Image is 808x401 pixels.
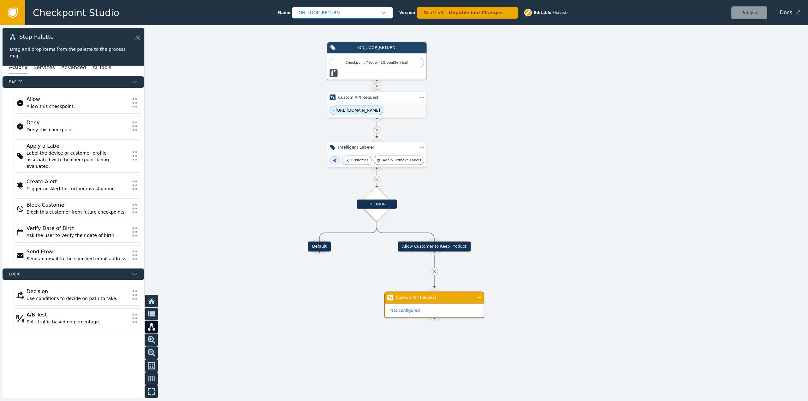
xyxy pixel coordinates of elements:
button: Services [33,61,55,74]
div: Allow this checkpoint. [27,103,128,110]
div: Allow [27,96,128,103]
div: Intelligent Labeler [338,144,415,150]
div: ON_LOOP_RETURN [299,9,380,16]
div: Use conditions to decide on path to take. [27,295,128,302]
div: Custom API Request [396,294,473,300]
div: ON_LOOP_RETURN [338,45,415,51]
span: Basics [9,79,129,85]
span: Logic [9,271,129,277]
span: Not configured [390,308,420,314]
div: Label the device or customer profile associated with the checkpoint being evaluated. [27,150,128,170]
span: Step Palette [19,34,54,40]
div: Deny this checkpoint. [27,127,128,133]
div: Trigger an Alert for further investigation. [27,186,128,192]
span: Docs [780,9,792,16]
div: Apply a Label [27,142,128,150]
div: Send an email to the specified email address. [27,256,128,262]
div: DECISION [357,199,397,209]
button: AI Tools [92,61,111,74]
div: Checkpoint Trigger ( 1 Global Service ) [333,60,421,65]
a: Docs [780,9,800,16]
div: A/B Test [27,311,128,319]
div: Create Alert [27,178,128,186]
div: Allow Customer to Keep Product [398,242,471,252]
button: ON_LOOP_RETURN [292,7,393,19]
div: Deny [27,119,128,127]
div: Add & Remove Labels [383,158,421,163]
div: Custom API Request [338,94,415,100]
span: [URL][DOMAIN_NAME] [336,107,380,113]
button: Advanced [61,61,86,74]
span: Checkpoint Studio [33,6,119,20]
div: Ask the user to verify their date of birth. [27,232,128,239]
span: Name [278,10,290,15]
span: Version [399,10,415,15]
button: Draft v1 - Unpublished Changes [417,7,518,19]
div: Verify Date of Birth [27,225,128,232]
div: Block Customer [27,201,128,209]
div: ( Saved ) [553,10,567,15]
div: Block this customer from future checkpoints. [27,209,128,215]
div: Split traffic based on percentage. [27,319,128,325]
div: Send Email [27,248,128,256]
div: Default [308,242,331,252]
span: Editable [534,10,552,15]
div: Drag and drop items from the palette to the process map. [10,46,137,59]
div: Decision [27,288,128,295]
div: Customer [351,158,368,163]
div: Draft v1 - Unpublished Changes [424,9,505,16]
button: Actions [9,61,27,74]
